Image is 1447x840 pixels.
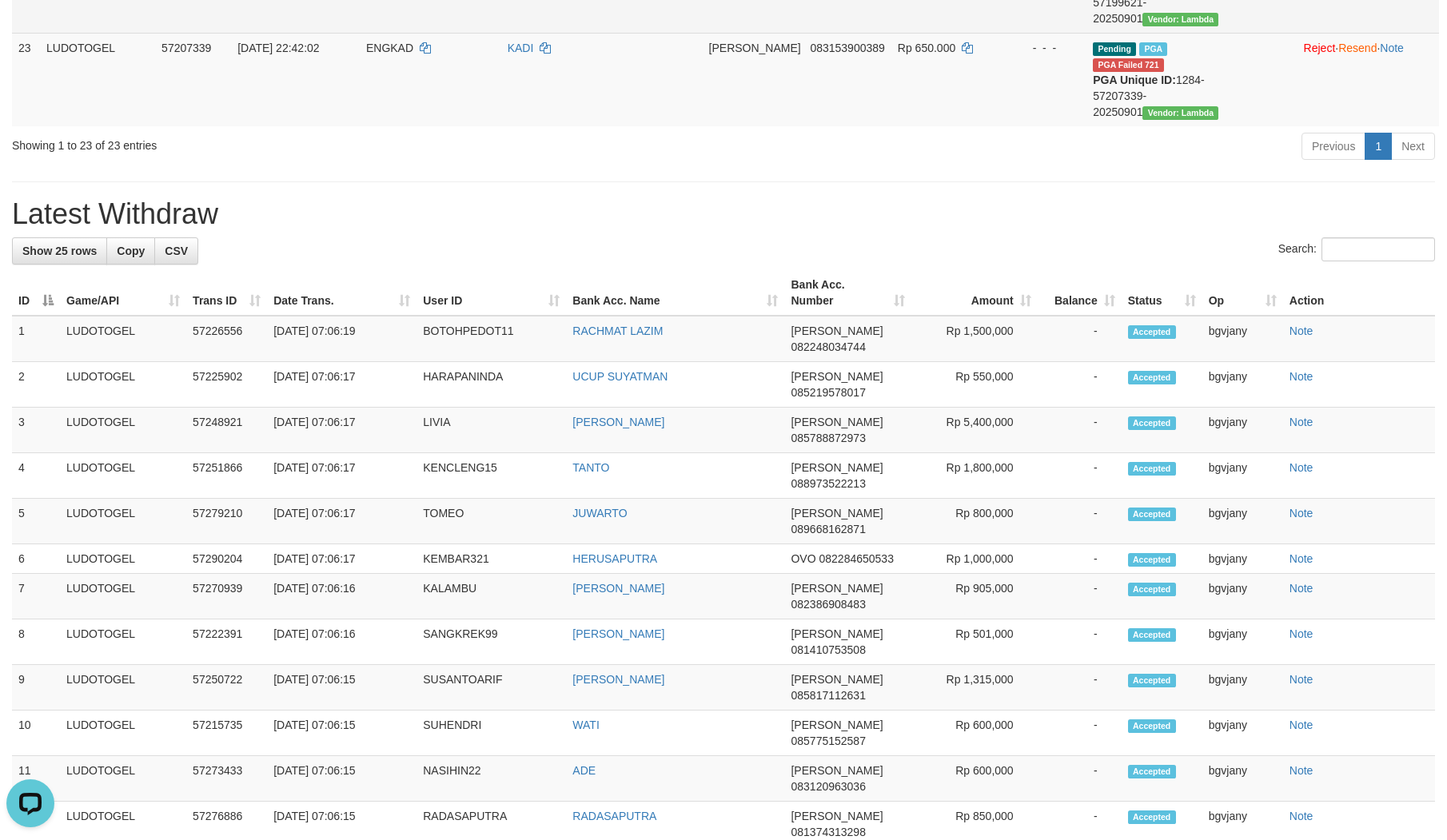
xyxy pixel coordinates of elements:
span: [PERSON_NAME] [791,719,883,731]
span: Copy 088973522213 to clipboard [791,477,865,490]
td: 57222391 [186,619,267,665]
span: Accepted [1128,719,1176,733]
td: 10 [12,711,60,756]
td: LUDOTOGEL [60,665,186,711]
td: 9 [12,665,60,711]
span: Accepted [1128,810,1176,824]
span: Accepted [1128,765,1176,778]
span: [PERSON_NAME] [791,582,883,595]
label: Search: [1278,237,1435,261]
td: Rp 905,000 [911,574,1038,619]
a: Note [1290,370,1313,383]
td: Rp 501,000 [911,619,1038,665]
td: 2 [12,362,60,408]
td: - [1038,408,1122,453]
span: [PERSON_NAME] [791,673,883,686]
td: LUDOTOGEL [60,408,186,453]
a: Note [1290,764,1313,777]
td: bgvjany [1202,665,1283,711]
td: LUDOTOGEL [60,362,186,408]
td: - [1038,574,1122,619]
th: Bank Acc. Number: activate to sort column ascending [784,270,911,316]
b: PGA Unique ID: [1093,74,1176,86]
a: Note [1290,324,1313,337]
td: Rp 1,000,000 [911,544,1038,574]
td: 7 [12,574,60,619]
span: ENGKAD [366,42,413,54]
span: [PERSON_NAME] [791,627,883,640]
a: Note [1290,461,1313,474]
a: TANTO [572,461,609,474]
td: KEMBAR321 [417,544,566,574]
td: bgvjany [1202,574,1283,619]
td: LUDOTOGEL [60,711,186,756]
th: User ID: activate to sort column ascending [417,270,566,316]
span: Accepted [1128,416,1176,430]
div: - - - [1012,40,1080,56]
td: SUSANTOARIF [417,665,566,711]
span: Copy 085817112631 to clipboard [791,689,865,702]
span: 57207339 [161,42,211,54]
th: Trans ID: activate to sort column ascending [186,270,267,316]
th: Date Trans.: activate to sort column ascending [267,270,417,316]
span: Copy 082248034744 to clipboard [791,340,865,353]
span: Copy 082284650533 to clipboard [819,552,894,565]
span: Copy 083120963036 to clipboard [791,780,865,793]
td: 1 [12,316,60,362]
td: 57251866 [186,453,267,499]
span: Copy 089668162871 to clipboard [791,523,865,535]
td: [DATE] 07:06:15 [267,711,417,756]
a: Note [1290,507,1313,520]
span: [PERSON_NAME] [709,42,801,54]
a: RADASAPUTRA [572,810,656,822]
span: [PERSON_NAME] [791,810,883,822]
span: Copy 081410753508 to clipboard [791,643,865,656]
td: · · [1298,33,1439,126]
span: Vendor URL: https://order7.1velocity.biz [1142,106,1218,120]
th: Bank Acc. Name: activate to sort column ascending [566,270,784,316]
td: LUDOTOGEL [60,544,186,574]
td: 23 [12,33,40,126]
td: [DATE] 07:06:15 [267,756,417,802]
a: Note [1290,416,1313,428]
td: Rp 800,000 [911,499,1038,544]
td: bgvjany [1202,756,1283,802]
td: LIVIA [417,408,566,453]
td: 57290204 [186,544,267,574]
td: SANGKREK99 [417,619,566,665]
span: Accepted [1128,674,1176,687]
th: ID: activate to sort column descending [12,270,60,316]
td: 3 [12,408,60,453]
td: Rp 1,800,000 [911,453,1038,499]
td: 11 [12,756,60,802]
td: 8 [12,619,60,665]
td: - [1038,711,1122,756]
td: Rp 600,000 [911,756,1038,802]
th: Balance: activate to sort column ascending [1038,270,1122,316]
span: PGA Error [1093,58,1164,72]
td: 1284-57207339-20250901 [1086,33,1225,126]
td: 57248921 [186,408,267,453]
td: - [1038,619,1122,665]
span: Copy 081374313298 to clipboard [791,826,865,838]
span: Copy 085775152587 to clipboard [791,735,865,747]
td: Rp 600,000 [911,711,1038,756]
a: [PERSON_NAME] [572,627,664,640]
span: Copy 085788872973 to clipboard [791,432,865,444]
span: CSV [165,245,188,257]
td: bgvjany [1202,619,1283,665]
span: Accepted [1128,462,1176,476]
a: Note [1290,552,1313,565]
span: Copy [117,245,145,257]
span: Marked by bgvjany [1139,42,1167,56]
td: 57226556 [186,316,267,362]
td: KALAMBU [417,574,566,619]
td: - [1038,499,1122,544]
span: Copy 082386908483 to clipboard [791,598,865,611]
span: Accepted [1128,325,1176,339]
td: bgvjany [1202,316,1283,362]
a: UCUP SUYATMAN [572,370,668,383]
a: RACHMAT LAZIM [572,324,663,337]
a: 1 [1365,133,1392,160]
span: [PERSON_NAME] [791,370,883,383]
